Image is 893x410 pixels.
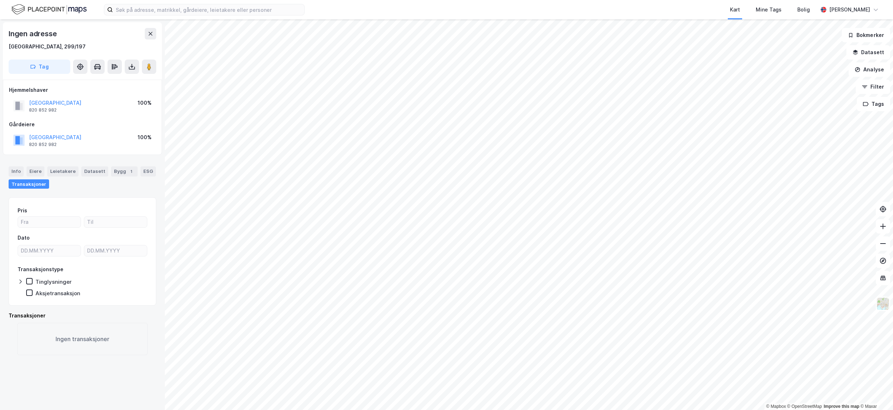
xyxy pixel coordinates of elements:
[824,404,859,409] a: Improve this map
[857,97,890,111] button: Tags
[857,376,893,410] iframe: Chat Widget
[787,404,822,409] a: OpenStreetMap
[756,5,782,14] div: Mine Tags
[797,5,810,14] div: Bolig
[18,206,27,215] div: Pris
[856,80,890,94] button: Filter
[113,4,304,15] input: Søk på adresse, matrikkel, gårdeiere, leietakere eller personer
[9,86,156,94] div: Hjemmelshaver
[18,234,30,242] div: Dato
[35,278,72,285] div: Tinglysninger
[18,265,63,274] div: Transaksjonstype
[846,45,890,60] button: Datasett
[35,290,80,297] div: Aksjetransaksjon
[84,217,147,227] input: Til
[9,42,86,51] div: [GEOGRAPHIC_DATA], 299/197
[29,142,57,147] div: 820 852 982
[829,5,870,14] div: [PERSON_NAME]
[9,120,156,129] div: Gårdeiere
[876,297,890,311] img: Z
[138,133,152,142] div: 100%
[766,404,786,409] a: Mapbox
[730,5,740,14] div: Kart
[857,376,893,410] div: Kontrollprogram for chat
[138,99,152,107] div: 100%
[9,166,24,176] div: Info
[18,217,81,227] input: Fra
[9,60,70,74] button: Tag
[17,323,148,355] div: Ingen transaksjoner
[47,166,78,176] div: Leietakere
[128,168,135,175] div: 1
[842,28,890,42] button: Bokmerker
[29,107,57,113] div: 820 852 982
[18,245,81,256] input: DD.MM.YYYY
[84,245,147,256] input: DD.MM.YYYY
[9,179,49,189] div: Transaksjoner
[11,3,87,16] img: logo.f888ab2527a4732fd821a326f86c7f29.svg
[849,62,890,77] button: Analyse
[27,166,44,176] div: Eiere
[9,28,58,39] div: Ingen adresse
[111,166,138,176] div: Bygg
[9,311,156,320] div: Transaksjoner
[81,166,108,176] div: Datasett
[140,166,156,176] div: ESG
